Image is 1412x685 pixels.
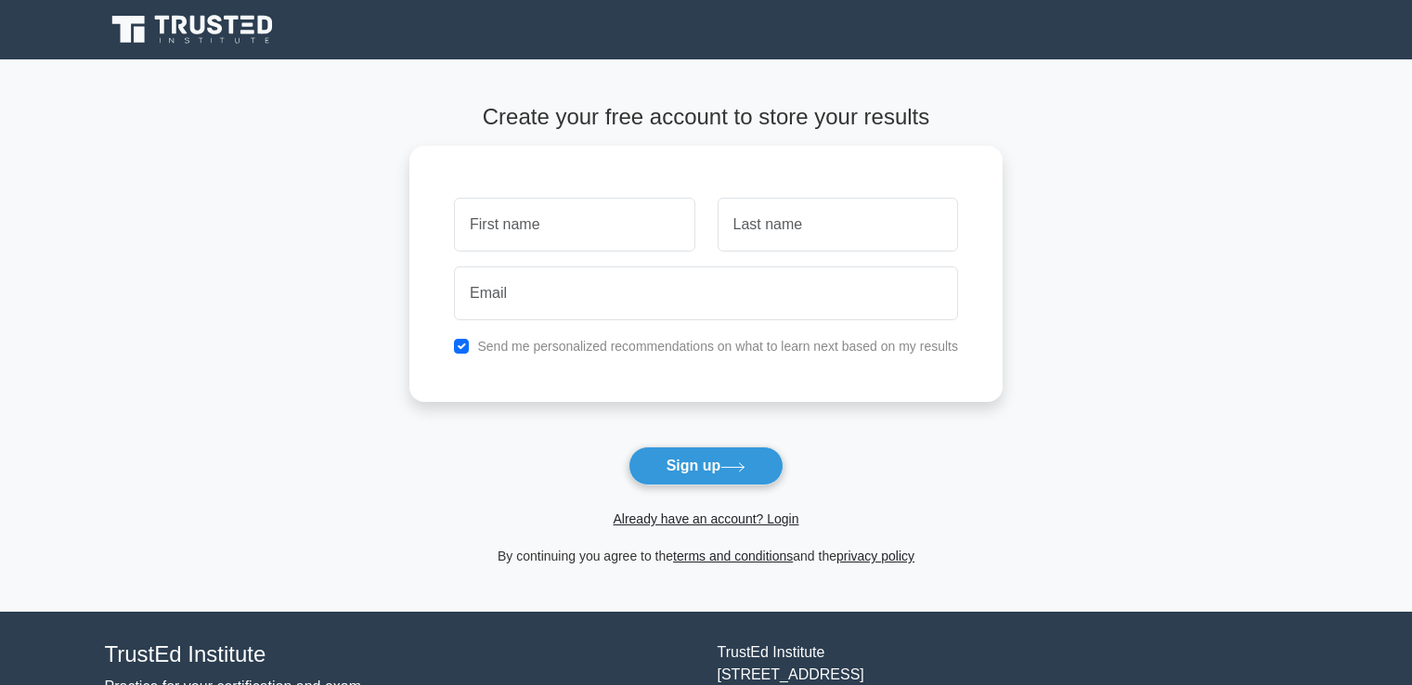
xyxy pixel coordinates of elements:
a: Already have an account? Login [613,511,798,526]
h4: Create your free account to store your results [409,104,1003,131]
a: terms and conditions [673,549,793,563]
button: Sign up [628,446,784,485]
h4: TrustEd Institute [105,641,695,668]
a: privacy policy [836,549,914,563]
input: Email [454,266,958,320]
input: First name [454,198,694,252]
input: Last name [718,198,958,252]
div: By continuing you agree to the and the [398,545,1014,567]
label: Send me personalized recommendations on what to learn next based on my results [477,339,958,354]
